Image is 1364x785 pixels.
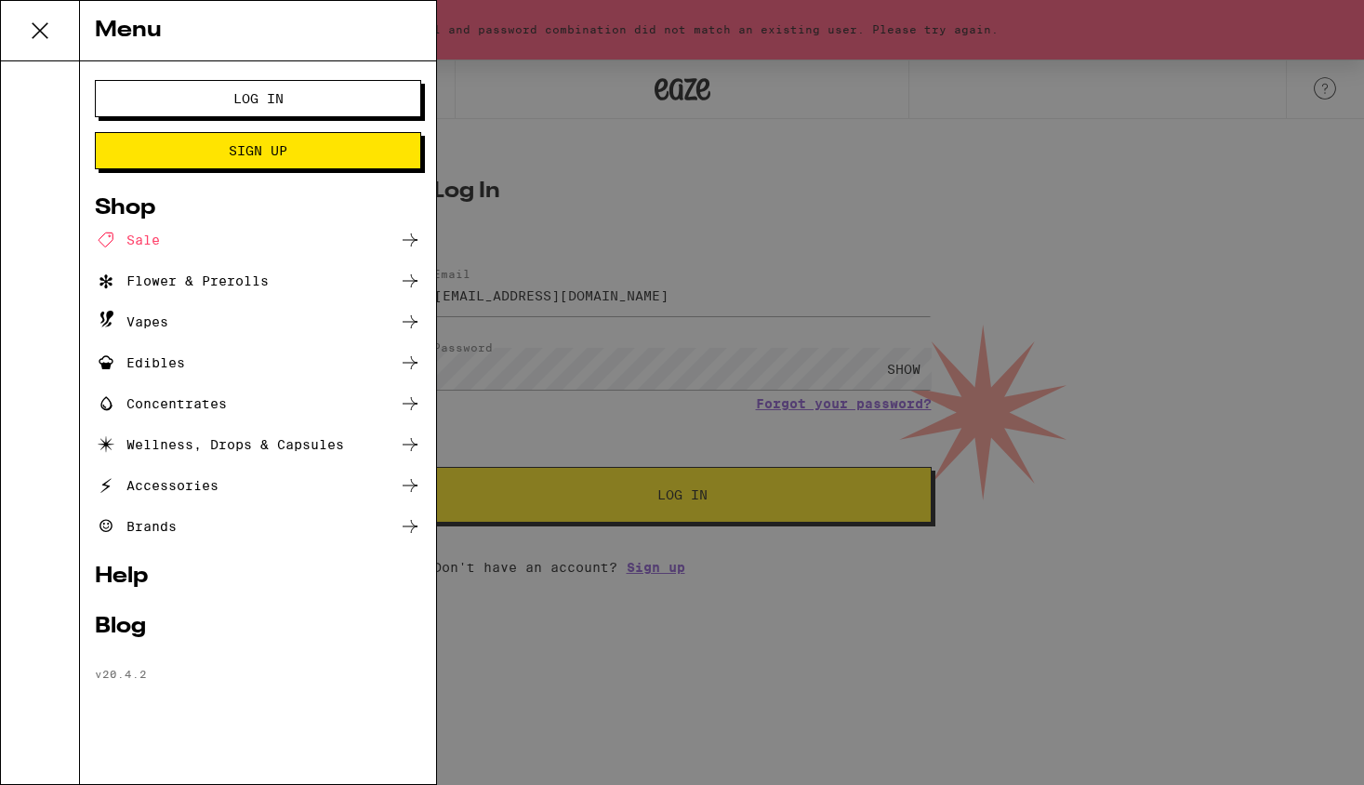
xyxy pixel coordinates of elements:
[95,474,421,497] a: Accessories
[95,433,421,456] a: Wellness, Drops & Capsules
[95,143,421,158] a: Sign Up
[95,229,421,251] a: Sale
[95,197,421,220] a: Shop
[80,1,436,61] div: Menu
[95,80,421,117] button: Log In
[95,270,421,292] a: Flower & Prerolls
[95,311,168,333] div: Vapes
[95,392,227,415] div: Concentrates
[11,13,134,28] span: Hi. Need any help?
[95,311,421,333] a: Vapes
[95,515,421,538] a: Brands
[95,270,269,292] div: Flower & Prerolls
[95,565,421,588] a: Help
[229,144,287,157] span: Sign Up
[95,229,160,251] div: Sale
[95,474,219,497] div: Accessories
[233,92,284,105] span: Log In
[95,392,421,415] a: Concentrates
[95,352,421,374] a: Edibles
[95,433,344,456] div: Wellness, Drops & Capsules
[95,352,185,374] div: Edibles
[95,616,421,638] a: Blog
[95,91,421,106] a: Log In
[95,515,177,538] div: Brands
[95,668,147,680] span: v 20.4.2
[95,132,421,169] button: Sign Up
